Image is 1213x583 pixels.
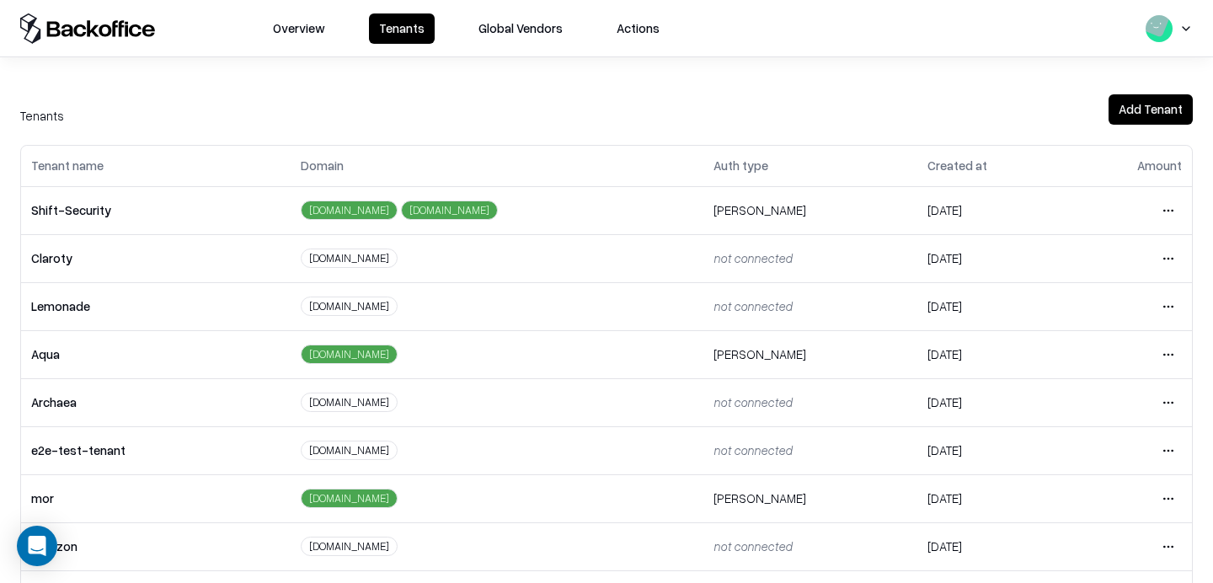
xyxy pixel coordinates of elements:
[917,378,1069,426] td: [DATE]
[713,298,792,313] span: not connected
[301,345,398,364] div: [DOMAIN_NAME]
[263,13,335,44] button: Overview
[21,186,291,234] td: Shift-Security
[713,202,806,217] span: [PERSON_NAME]
[21,146,291,186] th: Tenant name
[301,441,398,460] div: [DOMAIN_NAME]
[468,13,573,44] button: Global Vendors
[917,426,1069,474] td: [DATE]
[917,282,1069,330] td: [DATE]
[20,106,64,125] div: Tenants
[301,489,398,508] div: [DOMAIN_NAME]
[21,426,291,474] td: e2e-test-tenant
[606,13,670,44] button: Actions
[21,378,291,426] td: Archaea
[917,234,1069,282] td: [DATE]
[917,186,1069,234] td: [DATE]
[713,250,792,265] span: not connected
[17,526,57,566] div: Open Intercom Messenger
[917,474,1069,522] td: [DATE]
[301,249,398,268] div: [DOMAIN_NAME]
[917,522,1069,570] td: [DATE]
[713,442,792,457] span: not connected
[713,538,792,554] span: not connected
[917,146,1069,186] th: Created at
[369,13,435,44] button: Tenants
[1109,94,1193,125] button: Add Tenant
[703,146,917,186] th: Auth type
[291,146,703,186] th: Domain
[21,522,291,570] td: Amazon
[401,201,498,220] div: [DOMAIN_NAME]
[21,474,291,522] td: mor
[917,330,1069,378] td: [DATE]
[713,346,806,361] span: [PERSON_NAME]
[21,234,291,282] td: Claroty
[21,330,291,378] td: Aqua
[301,393,398,412] div: [DOMAIN_NAME]
[301,297,398,316] div: [DOMAIN_NAME]
[1069,146,1192,186] th: Amount
[301,537,398,556] div: [DOMAIN_NAME]
[21,282,291,330] td: Lemonade
[713,394,792,409] span: not connected
[713,490,806,505] span: [PERSON_NAME]
[301,201,398,220] div: [DOMAIN_NAME]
